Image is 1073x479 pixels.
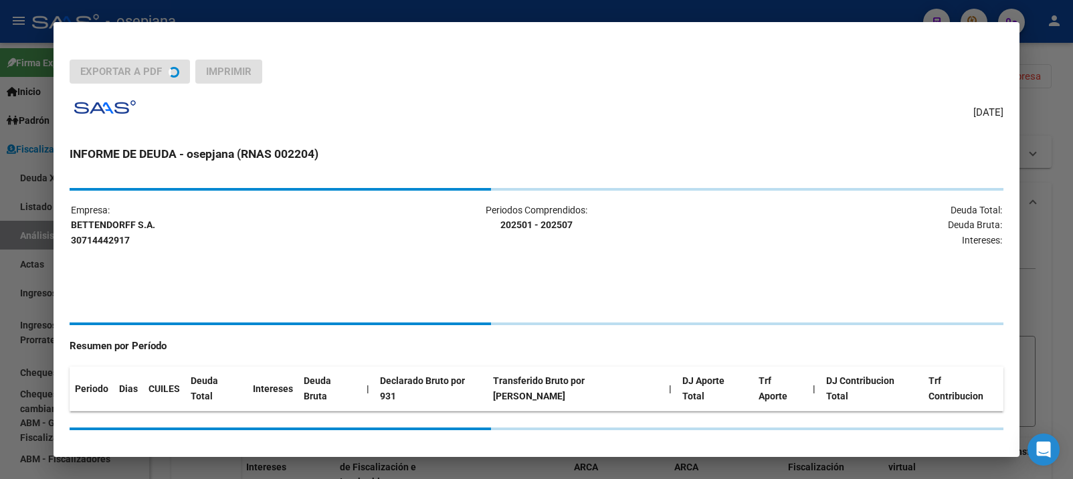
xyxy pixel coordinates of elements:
[753,367,807,411] th: Trf Aporte
[807,367,821,411] th: |
[488,367,663,411] th: Transferido Bruto por [PERSON_NAME]
[1028,434,1060,466] div: Open Intercom Messenger
[70,145,1003,163] h3: INFORME DE DEUDA - osepjana (RNAS 002204)
[298,367,362,411] th: Deuda Bruta
[664,367,677,411] th: |
[821,367,923,411] th: DJ Contribucion Total
[677,367,753,411] th: DJ Aporte Total
[80,66,162,78] span: Exportar a PDF
[195,60,262,84] button: Imprimir
[114,367,143,411] th: Dias
[70,60,190,84] button: Exportar a PDF
[185,367,248,411] th: Deuda Total
[500,219,573,230] strong: 202501 - 202507
[361,367,375,411] th: |
[692,203,1002,248] p: Deuda Total: Deuda Bruta: Intereses:
[143,367,185,411] th: CUILES
[71,203,381,248] p: Empresa:
[973,105,1003,120] span: [DATE]
[70,367,114,411] th: Periodo
[71,219,155,246] strong: BETTENDORFF S.A. 30714442917
[248,367,298,411] th: Intereses
[70,339,1003,354] h4: Resumen por Período
[375,367,488,411] th: Declarado Bruto por 931
[206,66,252,78] span: Imprimir
[382,203,692,233] p: Periodos Comprendidos:
[923,367,1003,411] th: Trf Contribucion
